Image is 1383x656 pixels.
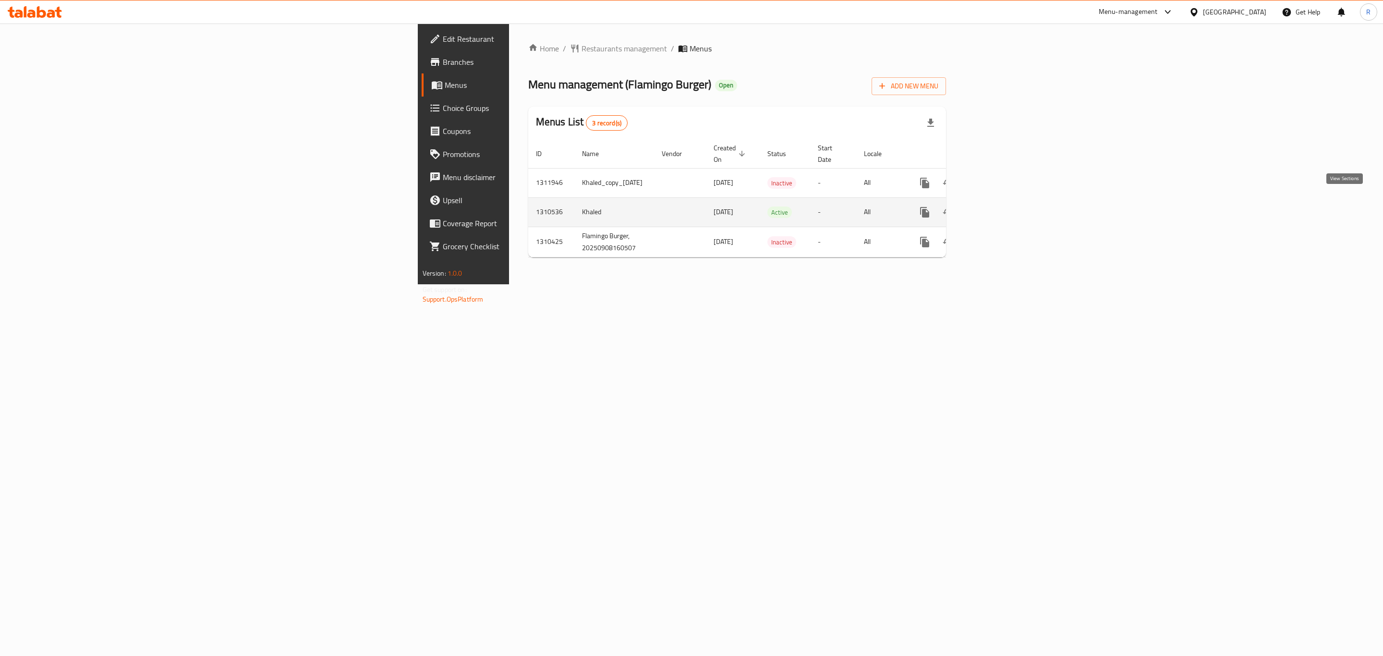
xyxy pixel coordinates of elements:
[422,235,649,258] a: Grocery Checklist
[767,178,796,189] span: Inactive
[422,97,649,120] a: Choice Groups
[422,120,649,143] a: Coupons
[528,73,711,95] span: Menu management ( Flamingo Burger )
[448,267,462,279] span: 1.0.0
[913,201,936,224] button: more
[818,142,845,165] span: Start Date
[528,139,1013,257] table: enhanced table
[856,197,906,227] td: All
[714,235,733,248] span: [DATE]
[879,80,938,92] span: Add New Menu
[422,73,649,97] a: Menus
[1099,6,1158,18] div: Menu-management
[864,148,894,159] span: Locale
[422,189,649,212] a: Upsell
[913,231,936,254] button: more
[423,267,446,279] span: Version:
[1366,7,1371,17] span: R
[445,79,641,91] span: Menus
[536,115,628,131] h2: Menus List
[767,236,796,248] div: Inactive
[690,43,712,54] span: Menus
[422,27,649,50] a: Edit Restaurant
[443,125,641,137] span: Coupons
[913,171,936,194] button: more
[662,148,694,159] span: Vendor
[443,102,641,114] span: Choice Groups
[423,293,484,305] a: Support.OpsPlatform
[422,143,649,166] a: Promotions
[810,197,856,227] td: -
[422,166,649,189] a: Menu disclaimer
[714,206,733,218] span: [DATE]
[528,43,946,54] nav: breadcrumb
[443,148,641,160] span: Promotions
[423,283,467,296] span: Get support on:
[936,201,959,224] button: Change Status
[767,177,796,189] div: Inactive
[936,171,959,194] button: Change Status
[582,148,611,159] span: Name
[586,115,628,131] div: Total records count
[767,148,799,159] span: Status
[810,168,856,197] td: -
[443,56,641,68] span: Branches
[671,43,674,54] li: /
[536,148,554,159] span: ID
[422,212,649,235] a: Coverage Report
[715,80,737,91] div: Open
[443,171,641,183] span: Menu disclaimer
[919,111,942,134] div: Export file
[810,227,856,257] td: -
[443,218,641,229] span: Coverage Report
[715,81,737,89] span: Open
[872,77,946,95] button: Add New Menu
[906,139,1013,169] th: Actions
[422,50,649,73] a: Branches
[767,237,796,248] span: Inactive
[714,142,748,165] span: Created On
[443,241,641,252] span: Grocery Checklist
[856,168,906,197] td: All
[1203,7,1266,17] div: [GEOGRAPHIC_DATA]
[936,231,959,254] button: Change Status
[856,227,906,257] td: All
[443,194,641,206] span: Upsell
[767,207,792,218] span: Active
[767,207,792,218] div: Active
[714,176,733,189] span: [DATE]
[443,33,641,45] span: Edit Restaurant
[586,119,627,128] span: 3 record(s)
